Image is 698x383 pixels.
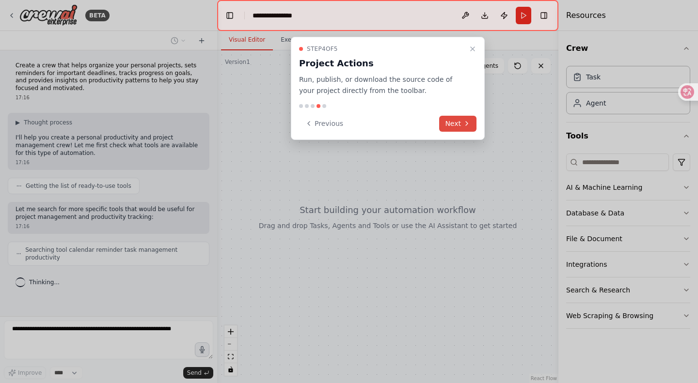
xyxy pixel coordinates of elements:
[439,116,476,132] button: Next
[467,43,478,55] button: Close walkthrough
[307,45,338,53] span: Step 4 of 5
[299,74,465,96] p: Run, publish, or download the source code of your project directly from the toolbar.
[299,116,349,132] button: Previous
[299,57,465,70] h3: Project Actions
[223,9,237,22] button: Hide left sidebar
